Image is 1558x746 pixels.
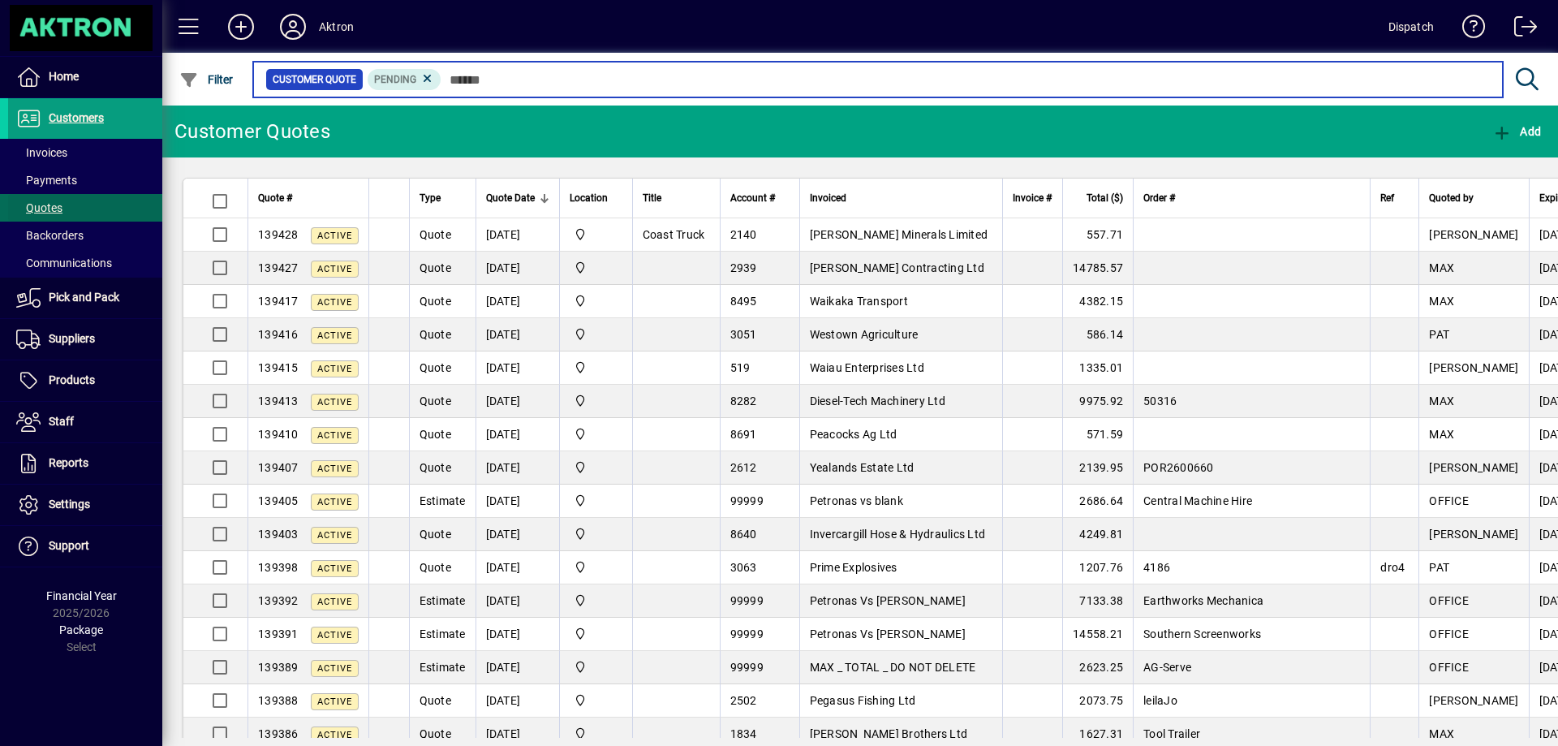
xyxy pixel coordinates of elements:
[49,498,90,511] span: Settings
[476,351,559,385] td: [DATE]
[258,694,299,707] span: 139388
[420,295,451,308] span: Quote
[420,428,451,441] span: Quote
[1429,494,1469,507] span: OFFICE
[810,528,986,541] span: Invercargill Hose & Hydraulics Ltd
[570,392,622,410] span: Central
[730,189,775,207] span: Account #
[368,69,441,90] mat-chip: Pending Status: Pending
[258,189,292,207] span: Quote #
[486,189,535,207] span: Quote Date
[317,330,352,341] span: Active
[1062,385,1133,418] td: 9975.92
[258,189,359,207] div: Quote #
[8,57,162,97] a: Home
[1143,694,1177,707] span: leilaJo
[317,497,352,507] span: Active
[810,694,916,707] span: Pegasus Fishing Ltd
[1429,594,1469,607] span: OFFICE
[476,485,559,518] td: [DATE]
[59,623,103,636] span: Package
[317,597,352,607] span: Active
[1143,494,1252,507] span: Central Machine Hire
[570,525,622,543] span: Central
[476,252,559,285] td: [DATE]
[810,428,897,441] span: Peacocks Ag Ltd
[570,692,622,709] span: Central
[1062,551,1133,584] td: 1207.76
[570,189,622,207] div: Location
[1429,528,1518,541] span: [PERSON_NAME]
[8,194,162,222] a: Quotes
[570,259,622,277] span: Central
[1143,594,1263,607] span: Earthworks Mechanica
[420,328,451,341] span: Quote
[1429,361,1518,374] span: [PERSON_NAME]
[1450,3,1486,56] a: Knowledge Base
[267,12,319,41] button: Profile
[317,663,352,674] span: Active
[730,395,757,407] span: 8282
[476,651,559,684] td: [DATE]
[1062,285,1133,318] td: 4382.15
[317,430,352,441] span: Active
[730,594,764,607] span: 99999
[810,461,915,474] span: Yealands Estate Ltd
[49,373,95,386] span: Products
[486,189,549,207] div: Quote Date
[730,694,757,707] span: 2502
[420,189,441,207] span: Type
[420,494,466,507] span: Estimate
[317,630,352,640] span: Active
[8,222,162,249] a: Backorders
[16,229,84,242] span: Backorders
[8,319,162,360] a: Suppliers
[476,451,559,485] td: [DATE]
[730,661,764,674] span: 99999
[258,228,299,241] span: 139428
[258,361,299,374] span: 139415
[317,264,352,274] span: Active
[49,70,79,83] span: Home
[730,561,757,574] span: 3063
[1143,461,1214,474] span: POR2600660
[476,318,559,351] td: [DATE]
[16,257,112,270] span: Communications
[46,589,117,602] span: Financial Year
[8,443,162,484] a: Reports
[1143,395,1177,407] span: 50316
[810,594,966,607] span: Petronas Vs [PERSON_NAME]
[570,359,622,377] span: Central
[1062,218,1133,252] td: 557.71
[319,14,354,40] div: Aktron
[374,74,416,85] span: Pending
[420,261,451,274] span: Quote
[49,539,89,552] span: Support
[258,561,299,574] span: 139398
[730,328,757,341] span: 3051
[1062,451,1133,485] td: 2139.95
[317,297,352,308] span: Active
[258,461,299,474] span: 139407
[570,492,622,510] span: Central
[8,278,162,318] a: Pick and Pack
[1143,627,1261,640] span: Southern Screenworks
[1013,189,1052,207] span: Invoice #
[317,530,352,541] span: Active
[810,661,976,674] span: MAX _ TOTAL _ DO NOT DELETE
[1429,261,1454,274] span: MAX
[1062,584,1133,618] td: 7133.38
[730,428,757,441] span: 8691
[1429,395,1454,407] span: MAX
[175,65,238,94] button: Filter
[8,526,162,567] a: Support
[730,361,751,374] span: 519
[420,594,466,607] span: Estimate
[1143,189,1360,207] div: Order #
[317,563,352,574] span: Active
[570,226,622,244] span: Central
[476,218,559,252] td: [DATE]
[570,189,608,207] span: Location
[317,397,352,407] span: Active
[317,730,352,740] span: Active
